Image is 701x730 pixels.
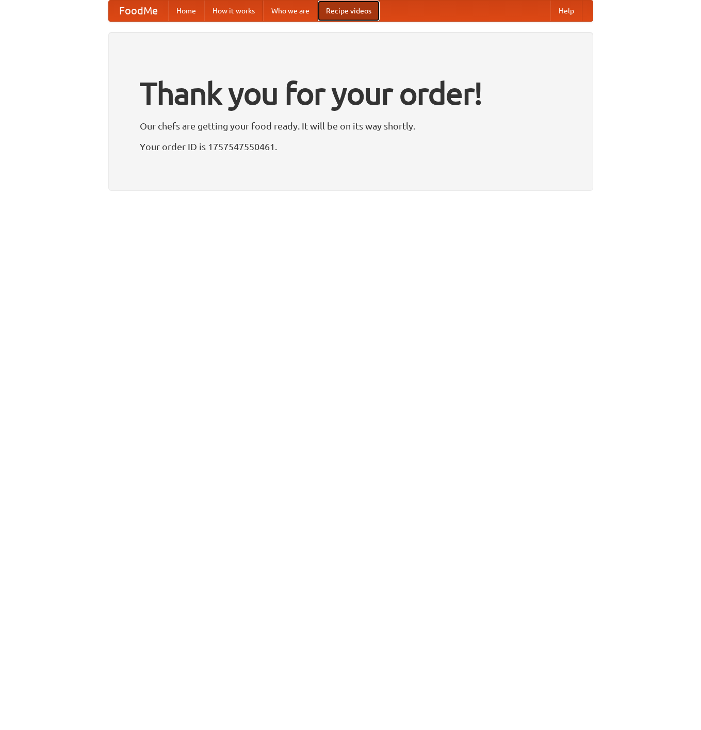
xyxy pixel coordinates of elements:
[140,139,562,154] p: Your order ID is 1757547550461.
[140,118,562,134] p: Our chefs are getting your food ready. It will be on its way shortly.
[109,1,168,21] a: FoodMe
[140,69,562,118] h1: Thank you for your order!
[168,1,204,21] a: Home
[550,1,582,21] a: Help
[318,1,380,21] a: Recipe videos
[204,1,263,21] a: How it works
[263,1,318,21] a: Who we are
